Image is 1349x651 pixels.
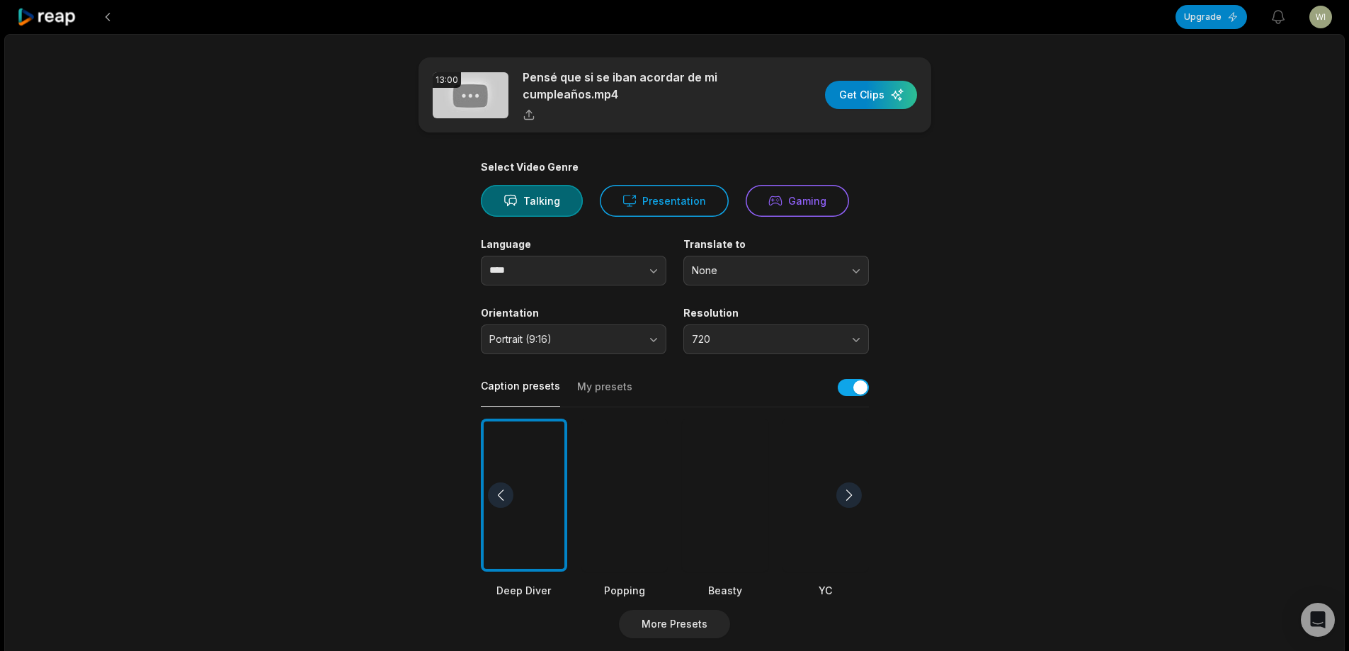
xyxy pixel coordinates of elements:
button: Portrait (9:16) [481,324,666,354]
button: Talking [481,185,583,217]
button: Get Clips [825,81,917,109]
button: Gaming [746,185,849,217]
button: None [683,256,869,285]
div: 13:00 [433,72,461,88]
label: Resolution [683,307,869,319]
button: More Presets [619,610,730,638]
button: Caption presets [481,379,560,407]
div: YC [782,583,869,598]
label: Translate to [683,238,869,251]
div: Popping [581,583,668,598]
label: Orientation [481,307,666,319]
span: None [692,264,841,277]
button: 720 [683,324,869,354]
label: Language [481,238,666,251]
div: Beasty [682,583,768,598]
p: Pensé que si se iban acordar de mi cumpleaños.mp4 [523,69,767,103]
div: Select Video Genre [481,161,869,174]
button: Upgrade [1176,5,1247,29]
span: 720 [692,333,841,346]
span: Portrait (9:16) [489,333,638,346]
div: Deep Diver [481,583,567,598]
button: Presentation [600,185,729,217]
div: Open Intercom Messenger [1301,603,1335,637]
button: My presets [577,380,632,407]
